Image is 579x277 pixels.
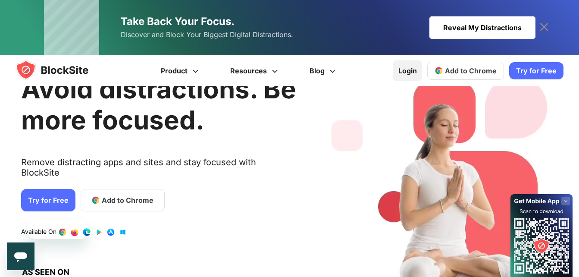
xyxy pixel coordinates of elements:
a: Resources [216,55,295,86]
span: Discover and Block Your Biggest Digital Distractions. [121,28,293,41]
a: Add to Chrome [427,62,504,80]
img: blocksite-icon.5d769676.svg [16,60,105,80]
span: Add to Chrome [445,66,497,75]
span: Add to Chrome [102,195,153,205]
div: Reveal My Distractions [429,16,535,39]
a: Login [393,60,422,81]
a: Product [146,55,216,86]
iframe: Button to launch messaging window [7,242,34,270]
a: Blog [295,55,353,86]
img: chrome-icon.svg [435,66,443,75]
iframe: Message from company [28,220,88,239]
text: Remove distracting apps and sites and stay focused with BlockSite [21,157,296,185]
a: Try for Free [509,62,563,79]
h1: Avoid distractions. Be more focused. [21,73,296,135]
span: Take Back Your Focus. [121,15,235,28]
a: Add to Chrome [81,189,165,211]
a: Try for Free [21,189,75,211]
